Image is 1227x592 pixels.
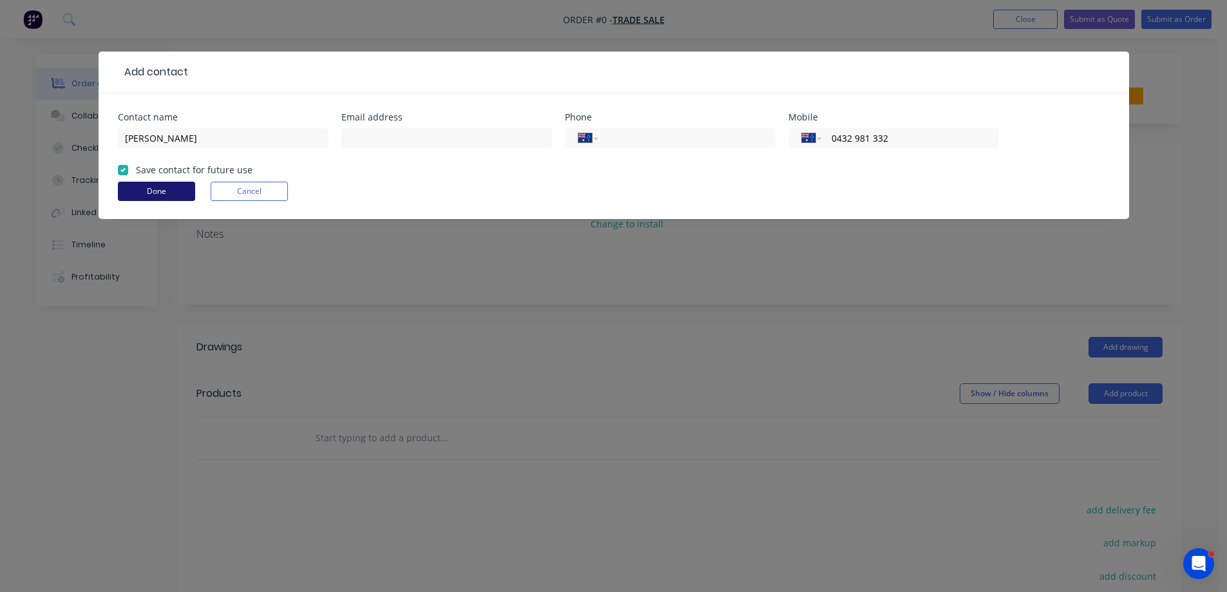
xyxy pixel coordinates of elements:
button: Cancel [211,182,288,201]
div: Email address [341,113,552,122]
button: Done [118,182,195,201]
div: Mobile [788,113,999,122]
div: Phone [565,113,775,122]
iframe: Intercom live chat [1183,548,1214,579]
label: Save contact for future use [136,163,252,177]
div: Contact name [118,113,328,122]
div: Add contact [118,64,188,80]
